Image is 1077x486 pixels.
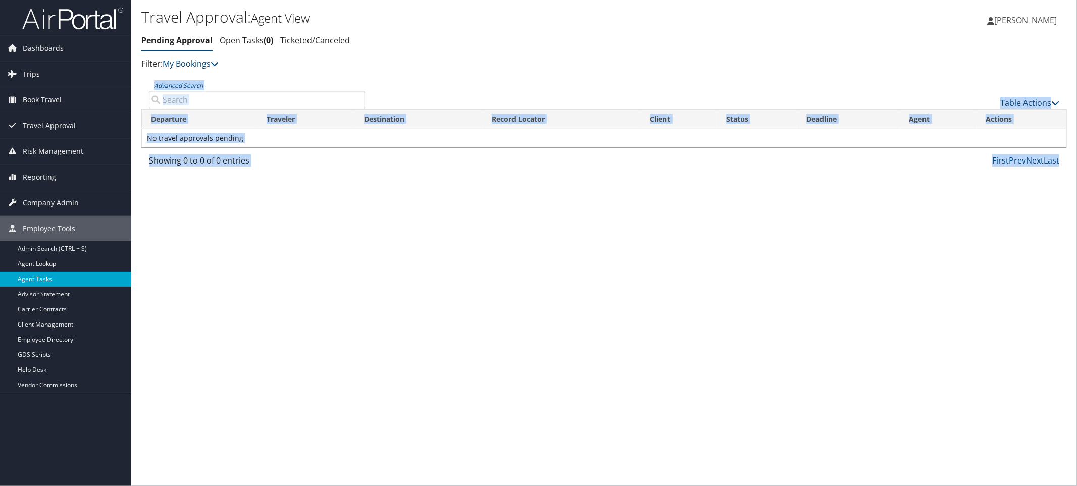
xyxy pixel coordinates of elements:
[23,139,83,164] span: Risk Management
[994,15,1057,26] span: [PERSON_NAME]
[142,129,1066,147] td: No travel approvals pending
[900,110,977,129] th: Agent: activate to sort column ascending
[149,154,365,172] div: Showing 0 to 0 of 0 entries
[163,58,219,69] a: My Bookings
[258,110,355,129] th: Traveler: activate to sort column ascending
[251,10,310,26] small: Agent View
[23,62,40,87] span: Trips
[797,110,900,129] th: Deadline: activate to sort column descending
[483,110,641,129] th: Record Locator: activate to sort column ascending
[641,110,717,129] th: Client: activate to sort column ascending
[23,87,62,113] span: Book Travel
[264,35,273,46] span: 0
[154,81,203,90] a: Advanced Search
[23,36,64,61] span: Dashboards
[1009,155,1026,166] a: Prev
[977,110,1066,129] th: Actions
[355,110,483,129] th: Destination: activate to sort column ascending
[987,5,1067,35] a: [PERSON_NAME]
[1026,155,1044,166] a: Next
[1044,155,1059,166] a: Last
[23,113,76,138] span: Travel Approval
[280,35,350,46] a: Ticketed/Canceled
[1000,97,1059,109] a: Table Actions
[149,91,365,109] input: Advanced Search
[717,110,798,129] th: Status: activate to sort column ascending
[22,7,123,30] img: airportal-logo.png
[141,58,758,71] p: Filter:
[23,190,79,215] span: Company Admin
[142,110,258,129] th: Departure: activate to sort column ascending
[23,216,75,241] span: Employee Tools
[141,7,758,28] h1: Travel Approval:
[220,35,273,46] a: Open Tasks0
[992,155,1009,166] a: First
[141,35,213,46] a: Pending Approval
[23,165,56,190] span: Reporting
